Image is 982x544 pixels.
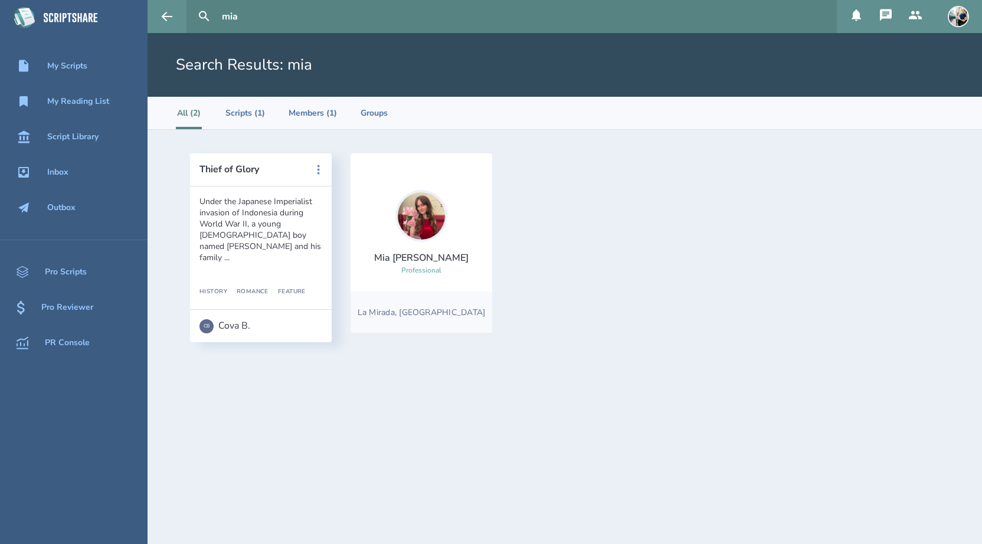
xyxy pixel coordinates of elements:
[374,251,469,264] div: Mia [PERSON_NAME]
[47,168,68,177] div: Inbox
[45,267,87,277] div: Pro Scripts
[401,264,441,276] div: Professional
[176,54,312,76] h1: Search Results : mia
[395,190,447,242] img: user_1757479389-crop.jpg
[218,320,250,331] div: Cova B.
[176,97,202,129] li: All (2)
[289,97,337,129] li: Members (1)
[199,164,306,175] button: Thief of Glory
[41,303,93,312] div: Pro Reviewer
[225,97,265,129] li: Scripts (1)
[47,97,109,106] div: My Reading List
[227,289,269,296] div: Romance
[269,289,306,296] div: Feature
[199,319,214,333] div: CB
[361,97,388,129] li: Groups
[374,184,469,282] a: Mia [PERSON_NAME]Professional
[47,132,99,142] div: Script Library
[47,203,76,212] div: Outbox
[45,338,90,348] div: PR Console
[351,291,492,333] div: La Mirada, [GEOGRAPHIC_DATA]
[199,289,227,296] div: History
[199,196,322,263] div: Under the Japanese Imperialist invasion of Indonesia during World War II, a young [DEMOGRAPHIC_DA...
[47,61,87,71] div: My Scripts
[199,313,250,339] a: CBCova B.
[948,6,969,27] img: user_1673573717-crop.jpg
